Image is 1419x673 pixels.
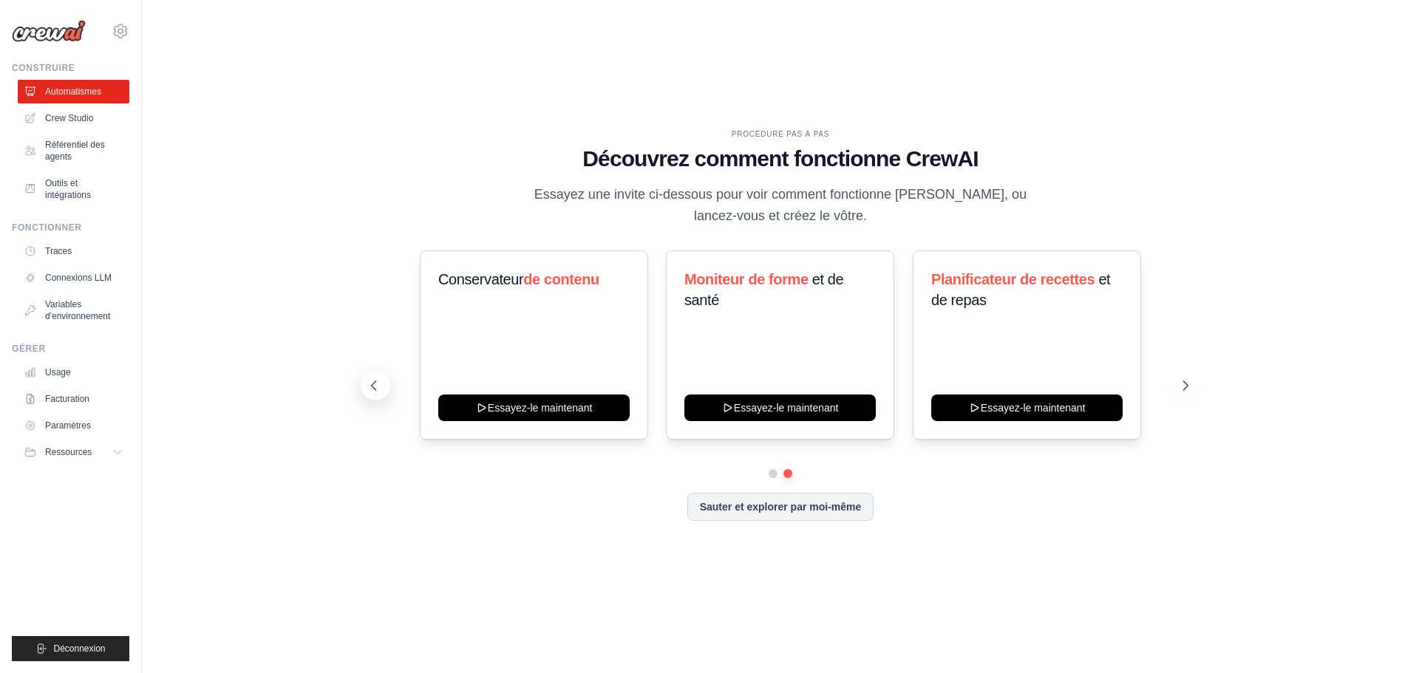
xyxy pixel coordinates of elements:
[18,133,129,168] a: Référentiel des agents
[582,146,978,171] font: Découvrez comment fonctionne CrewAI
[438,394,630,421] button: Essayez-le maintenant
[12,63,75,73] font: Construire
[45,140,105,162] font: Référentiel des agents
[45,273,112,283] font: Connexions LLM
[684,394,876,421] button: Essayez-le maintenant
[12,222,82,233] font: Fonctionner
[45,420,91,431] font: Paramètres
[18,414,129,437] a: Paramètres
[45,447,92,457] font: Ressources
[45,178,91,200] font: Outils et intégrations
[12,636,129,661] button: Déconnexion
[732,130,830,138] font: PROCÉDURE PAS À PAS
[488,402,593,414] font: Essayez-le maintenant
[45,113,93,123] font: Crew Studio
[684,271,809,287] font: Moniteur de forme
[18,80,129,103] a: Automatismes
[438,271,523,287] font: Conservateur
[734,402,839,414] font: Essayez-le maintenant
[18,440,129,464] button: Ressources
[18,361,129,384] a: Usage
[45,394,89,404] font: Facturation
[53,643,105,654] font: Déconnexion
[700,501,862,513] font: Sauter et explorer par moi-même
[45,367,71,378] font: Usage
[18,266,129,290] a: Connexions LLM
[534,187,1027,223] font: Essayez une invite ci-dessous pour voir comment fonctionne [PERSON_NAME], ou lancez-vous et créez...
[1345,602,1419,673] iframe: Widget de discussion
[931,271,1110,308] font: et de repas
[687,493,874,521] button: Sauter et explorer par moi-même
[18,239,129,263] a: Traces
[45,299,110,321] font: Variables d'environnement
[931,394,1123,421] button: Essayez-le maintenant
[981,402,1086,414] font: Essayez-le maintenant
[45,246,72,256] font: Traces
[523,271,599,287] font: de contenu
[45,86,101,97] font: Automatismes
[18,293,129,328] a: Variables d'environnement
[12,20,86,42] img: Logo
[18,171,129,207] a: Outils et intégrations
[12,344,46,354] font: Gérer
[931,271,1095,287] font: Planificateur de recettes
[18,387,129,411] a: Facturation
[18,106,129,130] a: Crew Studio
